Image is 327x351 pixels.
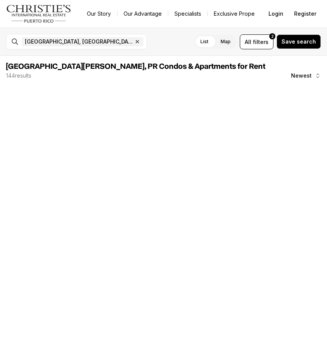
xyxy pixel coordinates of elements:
img: logo [6,5,72,23]
a: Exclusive Properties [208,8,272,19]
a: Specialists [168,8,207,19]
span: Login [268,11,283,17]
button: Register [290,6,321,21]
a: Our Advantage [117,8,168,19]
p: 144 results [6,73,31,79]
span: All [245,38,251,46]
span: [GEOGRAPHIC_DATA][PERSON_NAME], PR Condos & Apartments for Rent [6,63,265,70]
span: Register [294,11,316,17]
button: Save search [277,34,321,49]
span: Save search [281,39,316,45]
button: Allfilters2 [240,34,273,49]
button: Login [264,6,288,21]
label: Map [215,35,237,49]
span: filters [253,38,268,46]
span: Newest [291,73,312,79]
label: List [194,35,215,49]
span: [GEOGRAPHIC_DATA], [GEOGRAPHIC_DATA], [GEOGRAPHIC_DATA] [25,39,133,45]
span: 2 [271,33,274,39]
a: Our Story [81,8,117,19]
button: Newest [286,68,325,83]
